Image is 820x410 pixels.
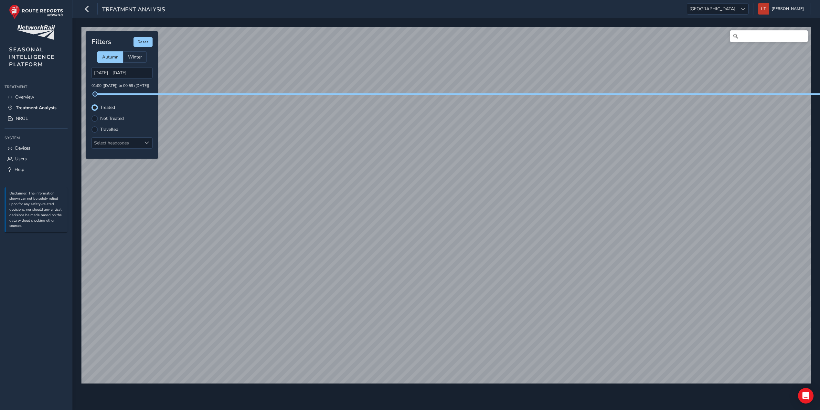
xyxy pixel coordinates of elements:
[5,102,68,113] a: Treatment Analysis
[100,105,115,110] label: Treated
[730,30,808,42] input: Search
[91,38,111,46] h4: Filters
[758,3,769,15] img: diamond-layout
[133,37,153,47] button: Reset
[687,4,738,14] span: [GEOGRAPHIC_DATA]
[16,105,57,111] span: Treatment Analysis
[5,153,68,164] a: Users
[81,27,811,388] canvas: Map
[5,82,68,92] div: Treatment
[92,138,142,148] div: Select headcodes
[91,83,153,89] p: 01:00 ([DATE]) to 00:59 ([DATE])
[15,166,24,173] span: Help
[15,145,30,151] span: Devices
[100,116,124,121] label: Not Treated
[128,54,142,60] span: Winter
[102,54,119,60] span: Autumn
[9,191,64,229] p: Disclaimer: The information shown can not be solely relied upon for any safety-related decisions,...
[798,388,814,404] div: Open Intercom Messenger
[102,5,165,15] span: Treatment Analysis
[772,3,804,15] span: [PERSON_NAME]
[16,115,28,121] span: NROL
[9,46,55,68] span: SEASONAL INTELLIGENCE PLATFORM
[97,51,123,63] div: Autumn
[758,3,806,15] button: [PERSON_NAME]
[9,5,63,19] img: rr logo
[5,133,68,143] div: System
[17,25,55,40] img: customer logo
[5,113,68,124] a: NROL
[100,127,118,132] label: Travelled
[123,51,147,63] div: Winter
[5,92,68,102] a: Overview
[15,156,27,162] span: Users
[5,164,68,175] a: Help
[15,94,34,100] span: Overview
[5,143,68,153] a: Devices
